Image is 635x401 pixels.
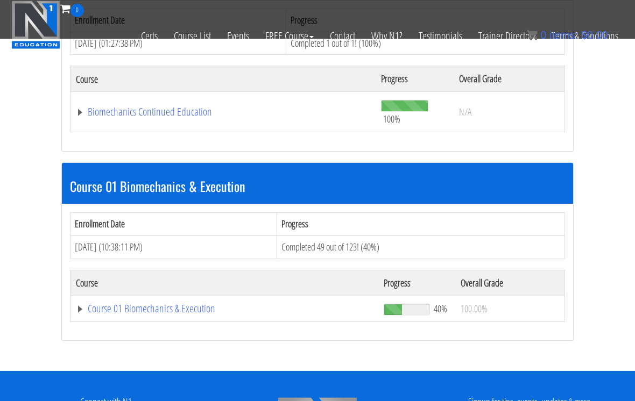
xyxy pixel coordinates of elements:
[581,29,608,41] bdi: 0.00
[60,1,84,16] a: 0
[70,179,565,193] h3: Course 01 Biomechanics & Execution
[434,303,447,314] span: 40%
[455,296,565,321] td: 100.00%
[411,17,470,55] a: Testimonials
[166,17,219,55] a: Course List
[70,270,378,296] th: Course
[76,106,370,117] a: Biomechanics Continued Education
[70,235,277,259] td: [DATE] (10:38:11 PM)
[455,270,565,296] th: Overall Grade
[70,213,277,236] th: Enrollment Date
[527,30,538,40] img: icon11.png
[11,1,60,49] img: n1-education
[378,270,455,296] th: Progress
[581,29,587,41] span: $
[363,17,411,55] a: Why N1?
[70,4,84,17] span: 0
[454,66,565,92] th: Overall Grade
[454,92,565,132] td: N/A
[257,17,322,55] a: FREE Course
[219,17,257,55] a: Events
[133,17,166,55] a: Certs
[70,66,376,92] th: Course
[277,235,565,259] td: Completed 49 out of 123! (40%)
[540,29,546,41] span: 0
[277,213,565,236] th: Progress
[527,29,608,41] a: 0 items: $0.00
[383,113,400,125] span: 100%
[76,303,373,314] a: Course 01 Biomechanics & Execution
[470,17,544,55] a: Trainer Directory
[322,17,363,55] a: Contact
[549,29,578,41] span: items:
[544,17,626,55] a: Terms & Conditions
[376,66,454,92] th: Progress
